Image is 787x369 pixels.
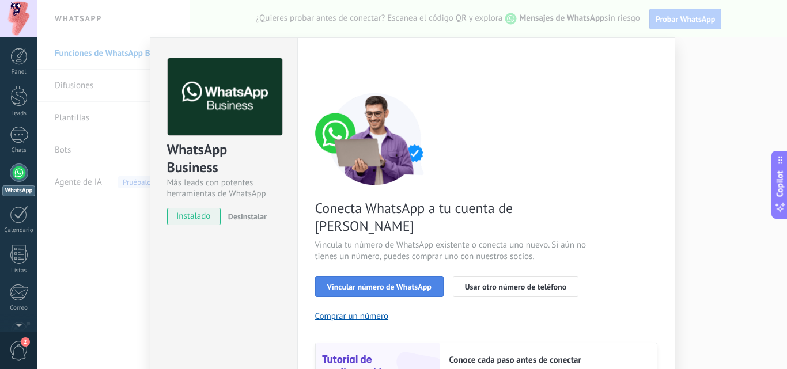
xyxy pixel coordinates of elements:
span: Vincular número de WhatsApp [327,283,432,291]
span: Usar otro número de teléfono [465,283,566,291]
button: Vincular número de WhatsApp [315,276,444,297]
button: Comprar un número [315,311,389,322]
img: logo_main.png [168,58,282,136]
div: Leads [2,110,36,117]
div: Listas [2,267,36,275]
div: Calendario [2,227,36,234]
div: WhatsApp [2,185,35,196]
span: 2 [21,337,30,347]
h2: Conoce cada paso antes de conectar [449,355,645,366]
div: Correo [2,305,36,312]
button: Desinstalar [224,208,267,225]
span: Conecta WhatsApp a tu cuenta de [PERSON_NAME] [315,199,589,235]
div: Chats [2,147,36,154]
span: Copilot [774,170,786,197]
button: Usar otro número de teléfono [453,276,578,297]
span: Vincula tu número de WhatsApp existente o conecta uno nuevo. Si aún no tienes un número, puedes c... [315,239,589,263]
span: Desinstalar [228,211,267,222]
img: connect number [315,93,436,185]
div: Panel [2,69,36,76]
div: Más leads con potentes herramientas de WhatsApp [167,177,281,199]
div: WhatsApp Business [167,140,281,177]
span: instalado [168,208,220,225]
